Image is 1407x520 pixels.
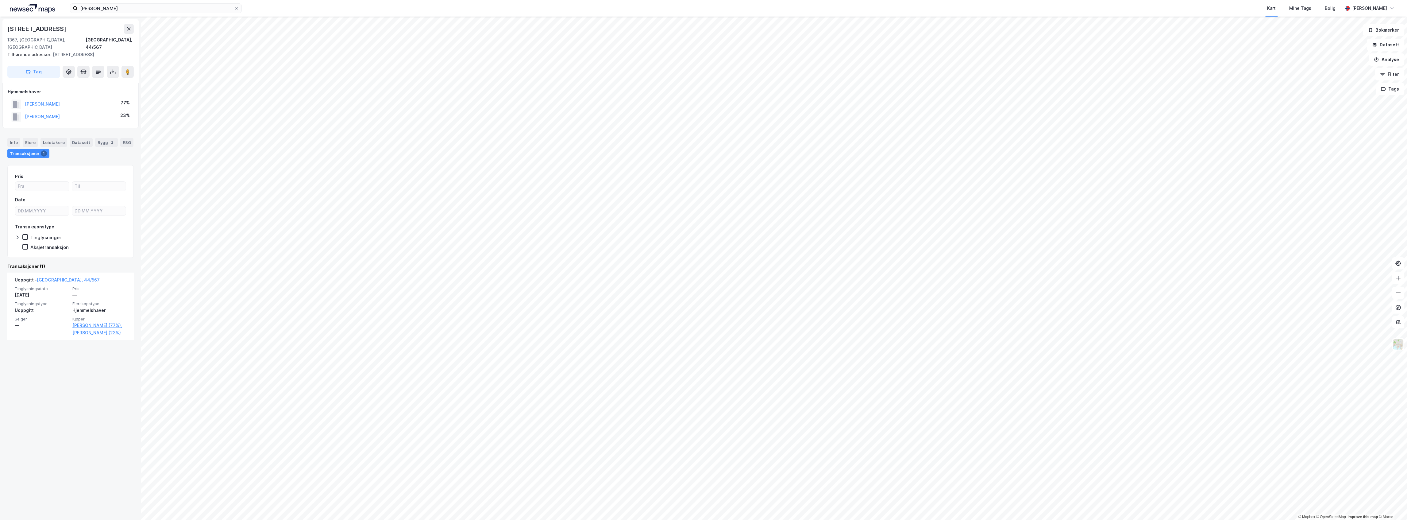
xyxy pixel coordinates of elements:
[15,286,69,291] span: Tinglysningsdato
[1352,5,1387,12] div: [PERSON_NAME]
[72,322,126,329] a: [PERSON_NAME] (77%),
[95,138,118,147] div: Bygg
[37,277,100,282] a: [GEOGRAPHIC_DATA], 44/567
[15,307,69,314] div: Uoppgitt
[15,223,54,231] div: Transaksjonstype
[1363,24,1405,36] button: Bokmerker
[7,36,86,51] div: 1367, [GEOGRAPHIC_DATA], [GEOGRAPHIC_DATA]
[70,138,93,147] div: Datasett
[1298,515,1315,519] a: Mapbox
[1393,339,1404,350] img: Z
[15,316,69,322] span: Selger
[78,4,234,13] input: Søk på adresse, matrikkel, gårdeiere, leietakere eller personer
[15,182,69,191] input: Fra
[1267,5,1276,12] div: Kart
[40,138,67,147] div: Leietakere
[72,286,126,291] span: Pris
[121,99,130,107] div: 77%
[1376,491,1407,520] div: Kontrollprogram for chat
[7,149,49,158] div: Transaksjoner
[15,206,69,215] input: DD.MM.YYYY
[15,322,69,329] div: —
[30,235,61,240] div: Tinglysninger
[72,316,126,322] span: Kjøper
[1375,68,1405,80] button: Filter
[72,206,126,215] input: DD.MM.YYYY
[120,112,130,119] div: 23%
[120,138,133,147] div: ESG
[7,24,67,34] div: [STREET_ADDRESS]
[1348,515,1378,519] a: Improve this map
[15,196,25,204] div: Dato
[7,263,134,270] div: Transaksjoner (1)
[72,307,126,314] div: Hjemmelshaver
[15,276,100,286] div: Uoppgitt -
[15,173,23,180] div: Pris
[72,182,126,191] input: Til
[7,66,60,78] button: Tag
[1289,5,1312,12] div: Mine Tags
[1376,83,1405,95] button: Tags
[15,301,69,306] span: Tinglysningstype
[30,244,69,250] div: Aksjetransaksjon
[7,51,129,58] div: [STREET_ADDRESS]
[72,301,126,306] span: Eierskapstype
[7,138,20,147] div: Info
[10,4,55,13] img: logo.a4113a55bc3d86da70a041830d287a7e.svg
[1376,491,1407,520] iframe: Chat Widget
[109,139,115,146] div: 2
[72,291,126,299] div: —
[72,329,126,336] a: [PERSON_NAME] (23%)
[1367,39,1405,51] button: Datasett
[41,150,47,157] div: 1
[8,88,133,95] div: Hjemmelshaver
[7,52,53,57] span: Tilhørende adresser:
[15,291,69,299] div: [DATE]
[23,138,38,147] div: Eiere
[1369,53,1405,66] button: Analyse
[86,36,134,51] div: [GEOGRAPHIC_DATA], 44/567
[1325,5,1336,12] div: Bolig
[1316,515,1346,519] a: OpenStreetMap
